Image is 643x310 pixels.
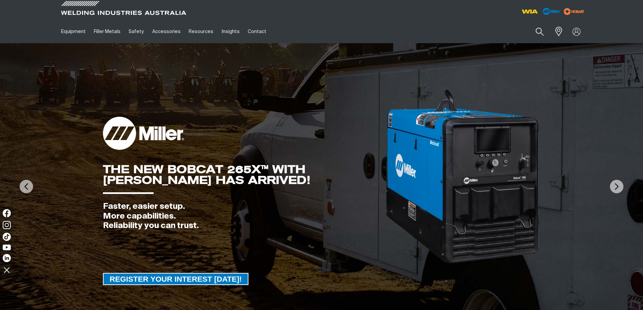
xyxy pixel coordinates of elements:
a: Filler Metals [90,20,125,43]
img: TikTok [3,233,11,241]
img: Instagram [3,221,11,229]
a: Insights [217,20,243,43]
a: Accessories [148,20,185,43]
a: Contact [244,20,270,43]
button: Search products [528,24,551,39]
div: Faster, easier setup. More capabilities. Reliability you can trust. [103,202,385,231]
span: REGISTER YOUR INTEREST [DATE]! [104,273,248,285]
img: miller [562,6,586,17]
input: Product name or item number... [519,24,551,39]
a: Safety [125,20,148,43]
img: YouTube [3,245,11,250]
nav: Main [57,20,454,43]
img: NextArrow [610,180,623,193]
div: THE NEW BOBCAT 265X™ WITH [PERSON_NAME] HAS ARRIVED! [103,164,385,186]
img: Facebook [3,209,11,217]
a: REGISTER YOUR INTEREST TODAY! [103,273,249,285]
img: PrevArrow [20,180,33,193]
a: Equipment [57,20,90,43]
img: LinkedIn [3,254,11,262]
a: Resources [185,20,217,43]
img: hide socials [1,264,12,276]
